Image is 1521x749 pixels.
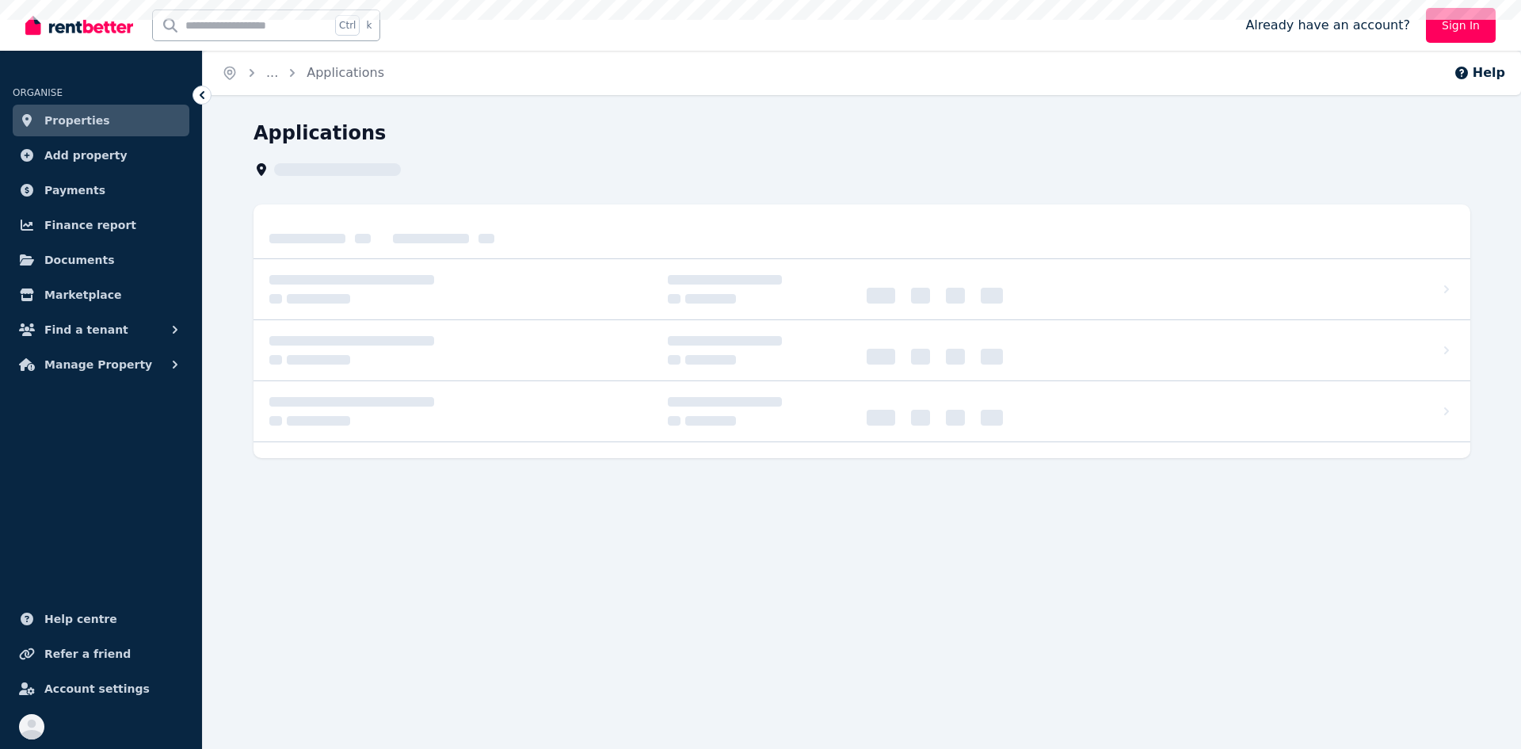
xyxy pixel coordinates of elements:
a: Sign In [1426,8,1496,43]
span: Help centre [44,610,117,629]
a: Properties [13,105,189,136]
span: Account settings [44,679,150,698]
span: ORGANISE [13,87,63,98]
a: Help centre [13,603,189,635]
span: Already have an account? [1245,16,1410,35]
span: Documents [44,250,115,269]
span: Find a tenant [44,320,128,339]
a: Finance report [13,209,189,241]
span: Properties [44,111,110,130]
span: Add property [44,146,128,165]
span: Refer a friend [44,644,131,663]
span: Marketplace [44,285,121,304]
h1: Applications [253,120,386,146]
span: k [366,19,372,32]
span: Finance report [44,216,136,235]
a: Applications [307,65,384,80]
img: RentBetter [25,13,133,37]
button: Find a tenant [13,314,189,346]
a: Refer a friend [13,638,189,670]
button: Help [1454,63,1505,82]
a: Account settings [13,673,189,705]
button: Manage Property [13,349,189,380]
span: Payments [44,181,105,200]
span: Manage Property [44,355,152,374]
span: ... [266,65,278,80]
a: Payments [13,174,189,206]
a: Add property [13,139,189,171]
nav: Breadcrumb [203,51,403,95]
a: Marketplace [13,279,189,311]
a: Documents [13,244,189,276]
span: Ctrl [335,15,360,36]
